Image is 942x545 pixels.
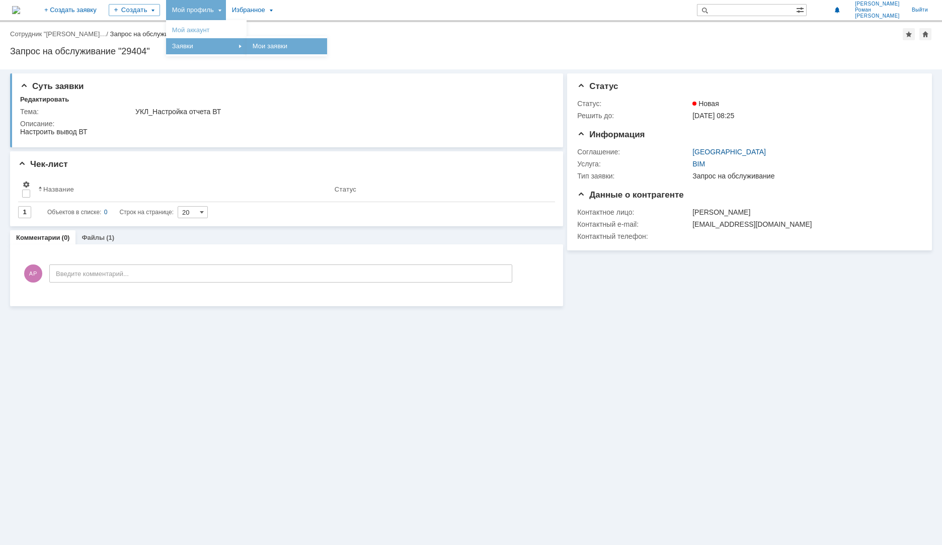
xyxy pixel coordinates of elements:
[135,108,548,116] div: УКЛ_Настройка отчета ВТ
[110,30,211,38] div: Запрос на обслуживание "29404"
[855,7,900,13] span: Роман
[20,96,69,104] div: Редактировать
[47,209,101,216] span: Объектов в списке:
[12,6,20,14] a: Перейти на домашнюю страницу
[577,130,645,139] span: Информация
[855,1,900,7] span: [PERSON_NAME]
[577,112,690,120] div: Решить до:
[855,13,900,19] span: [PERSON_NAME]
[577,160,690,168] div: Услуга:
[10,30,110,38] div: /
[577,220,690,228] div: Контактный e-mail:
[796,5,806,14] span: Расширенный поиск
[22,180,30,189] span: Настройки
[34,176,331,202] th: Название
[20,81,84,91] span: Суть заявки
[20,108,133,116] div: Тема:
[12,6,20,14] img: logo
[43,186,74,193] div: Название
[919,28,931,40] div: Сделать домашней страницей
[577,148,690,156] div: Соглашение:
[577,190,684,200] span: Данные о контрагенте
[335,186,356,193] div: Статус
[692,112,734,120] span: [DATE] 08:25
[692,160,705,168] a: BIM
[577,100,690,108] div: Статус:
[16,234,60,241] a: Комментарии
[168,24,245,36] a: Мой аккаунт
[106,234,114,241] div: (1)
[168,40,245,52] div: Заявки
[692,148,766,156] a: [GEOGRAPHIC_DATA]
[10,30,106,38] a: Сотрудник "[PERSON_NAME]…
[24,264,42,283] span: АР
[18,159,68,169] span: Чек-лист
[62,234,70,241] div: (0)
[20,120,550,128] div: Описание:
[577,208,690,216] div: Контактное лицо:
[577,172,690,180] div: Тип заявки:
[82,234,105,241] a: Файлы
[903,28,915,40] div: Добавить в избранное
[249,40,325,52] a: Мои заявки
[331,176,547,202] th: Статус
[692,220,916,228] div: [EMAIL_ADDRESS][DOMAIN_NAME]
[692,208,916,216] div: [PERSON_NAME]
[10,46,932,56] div: Запрос на обслуживание "29404"
[692,100,719,108] span: Новая
[577,232,690,240] div: Контактный телефон:
[692,172,916,180] div: Запрос на обслуживание
[104,206,108,218] div: 0
[47,206,174,218] i: Строк на странице:
[109,4,160,16] div: Создать
[577,81,618,91] span: Статус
